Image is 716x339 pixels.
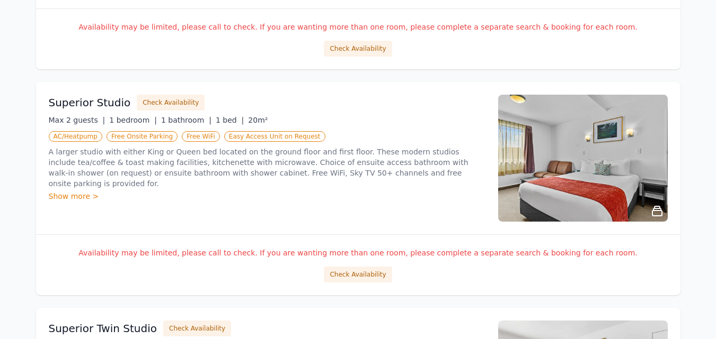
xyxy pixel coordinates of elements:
[248,116,268,124] span: 20m²
[49,146,485,189] p: A larger studio with either King or Queen bed located on the ground floor and first floor. These ...
[107,131,178,142] span: Free Onsite Parking
[182,131,220,142] span: Free WiFi
[137,95,205,111] button: Check Availability
[224,131,325,142] span: Easy Access Unit on Request
[109,116,157,124] span: 1 bedroom |
[324,41,392,57] button: Check Availability
[163,320,231,336] button: Check Availability
[49,131,102,142] span: AC/Heatpump
[49,116,105,124] span: Max 2 guests |
[49,321,157,336] h3: Superior Twin Studio
[161,116,211,124] span: 1 bathroom |
[49,22,668,32] p: Availability may be limited, please call to check. If you are wanting more than one room, please ...
[49,95,131,110] h3: Superior Studio
[216,116,244,124] span: 1 bed |
[49,191,485,201] div: Show more >
[49,248,668,258] p: Availability may be limited, please call to check. If you are wanting more than one room, please ...
[324,267,392,282] button: Check Availability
